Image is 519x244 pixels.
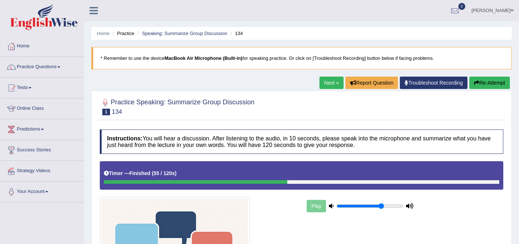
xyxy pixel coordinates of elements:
[111,30,134,37] li: Practice
[129,170,151,176] b: Finished
[0,182,84,200] a: Your Account
[345,77,398,89] button: Report Question
[458,3,466,10] span: 0
[142,31,227,36] a: Speaking: Summarize Group Discussion
[0,119,84,138] a: Predictions
[469,77,510,89] button: Re-Attempt
[319,77,344,89] a: Next »
[107,135,143,142] b: Instructions:
[100,97,254,115] h2: Practice Speaking: Summarize Group Discussion
[154,170,175,176] b: 55 / 120s
[97,31,110,36] a: Home
[0,161,84,179] a: Strategy Videos
[0,140,84,158] a: Success Stories
[112,108,122,115] small: 134
[0,36,84,54] a: Home
[0,78,84,96] a: Tests
[100,129,503,154] h4: You will hear a discussion. After listening to the audio, in 10 seconds, please speak into the mi...
[400,77,467,89] a: Troubleshoot Recording
[0,57,84,75] a: Practice Questions
[91,47,512,69] blockquote: * Remember to use the device for speaking practice. Or click on [Troubleshoot Recording] button b...
[175,170,177,176] b: )
[228,30,243,37] li: 134
[104,171,177,176] h5: Timer —
[164,55,242,61] b: MacBook Air Microphone (Built-in)
[0,98,84,117] a: Online Class
[102,109,110,115] span: 1
[152,170,154,176] b: (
